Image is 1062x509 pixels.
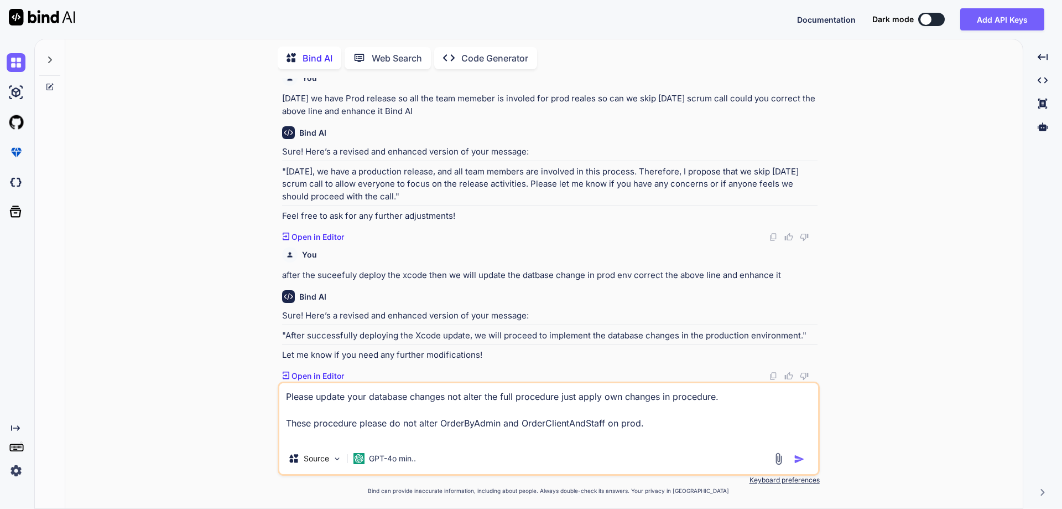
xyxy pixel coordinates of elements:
[769,372,778,381] img: copy
[299,127,326,138] h6: Bind AI
[372,52,422,65] p: Web Search
[800,233,809,241] img: dislike
[303,52,332,65] p: Bind AI
[278,487,820,495] p: Bind can provide inaccurate information, including about people. Always double-check its answers....
[279,383,818,443] textarea: Please update your database changes not alter the full procedure just apply own changes in proced...
[282,210,818,223] p: Feel free to ask for any further adjustments!
[302,73,317,84] h6: You
[784,233,793,241] img: like
[872,14,914,25] span: Dark mode
[282,269,818,282] p: after the suceefuly deploy the xcode then we will update the datbase change in prod env correct t...
[282,330,818,342] p: "After successfully deploying the Xcode update, we will proceed to implement the database changes...
[7,461,25,480] img: settings
[282,349,818,362] p: Let me know if you need any further modifications!
[291,232,344,243] p: Open in Editor
[304,453,329,464] p: Source
[800,372,809,381] img: dislike
[7,113,25,132] img: githubLight
[299,291,326,302] h6: Bind AI
[797,14,856,25] button: Documentation
[7,83,25,102] img: ai-studio
[772,453,785,465] img: attachment
[291,371,344,382] p: Open in Editor
[769,233,778,241] img: copy
[461,52,528,65] p: Code Generator
[797,15,856,24] span: Documentation
[7,53,25,72] img: chat
[353,453,365,464] img: GPT-4o mini
[332,454,342,464] img: Pick Models
[784,372,793,381] img: like
[9,9,75,25] img: Bind AI
[282,310,818,322] p: Sure! Here’s a revised and enhanced version of your message:
[369,453,416,464] p: GPT-4o min..
[282,146,818,158] p: Sure! Here’s a revised and enhanced version of your message:
[278,476,820,485] p: Keyboard preferences
[960,8,1044,30] button: Add API Keys
[282,92,818,117] p: [DATE] we have Prod release so all the team memeber is involed for prod reales so can we skip [DA...
[7,143,25,162] img: premium
[7,173,25,192] img: darkCloudIdeIcon
[302,249,317,260] h6: You
[282,166,818,203] p: "[DATE], we have a production release, and all team members are involved in this process. Therefo...
[794,454,805,465] img: icon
